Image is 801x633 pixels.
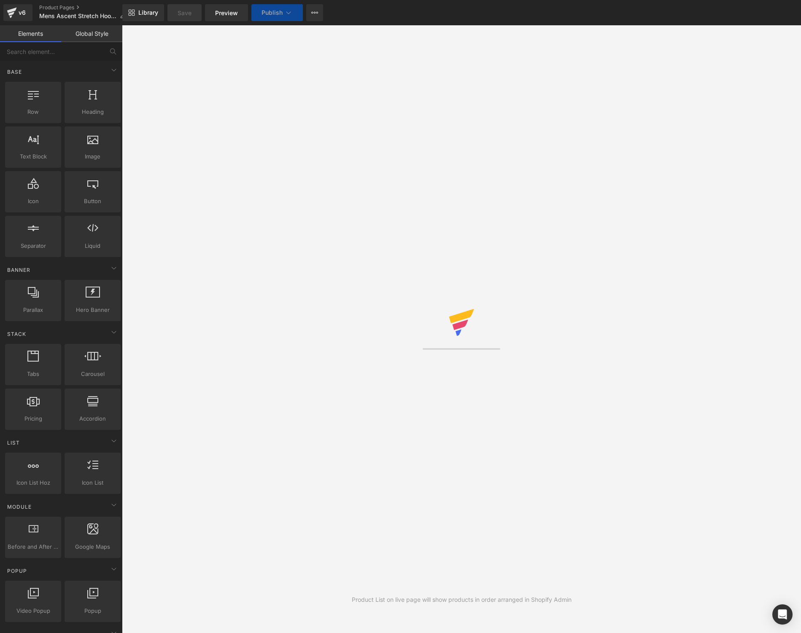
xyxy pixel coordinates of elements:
[17,7,27,18] div: v6
[39,4,132,11] a: Product Pages
[8,306,59,314] span: Parallax
[67,370,118,378] span: Carousel
[251,4,303,21] button: Publish
[6,439,21,447] span: List
[8,478,59,487] span: Icon List Hoz
[6,330,27,338] span: Stack
[8,606,59,615] span: Video Popup
[6,503,32,511] span: Module
[8,152,59,161] span: Text Block
[8,107,59,116] span: Row
[6,567,28,575] span: Popup
[8,542,59,551] span: Before and After Images
[39,13,116,19] span: Mens Ascent Stretch Hoodie
[306,4,323,21] button: More
[178,8,191,17] span: Save
[8,370,59,378] span: Tabs
[8,414,59,423] span: Pricing
[61,25,122,42] a: Global Style
[67,478,118,487] span: Icon List
[67,606,118,615] span: Popup
[122,4,164,21] a: New Library
[262,9,283,16] span: Publish
[67,197,118,206] span: Button
[67,107,118,116] span: Heading
[352,595,572,604] div: Product List on live page will show products in order arranged in Shopify Admin
[205,4,248,21] a: Preview
[67,241,118,250] span: Liquid
[67,414,118,423] span: Accordion
[6,68,23,76] span: Base
[215,8,238,17] span: Preview
[8,241,59,250] span: Separator
[67,306,118,314] span: Hero Banner
[67,152,118,161] span: Image
[772,604,793,625] div: Open Intercom Messenger
[6,266,31,274] span: Banner
[138,9,158,16] span: Library
[67,542,118,551] span: Google Maps
[3,4,32,21] a: v6
[8,197,59,206] span: Icon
